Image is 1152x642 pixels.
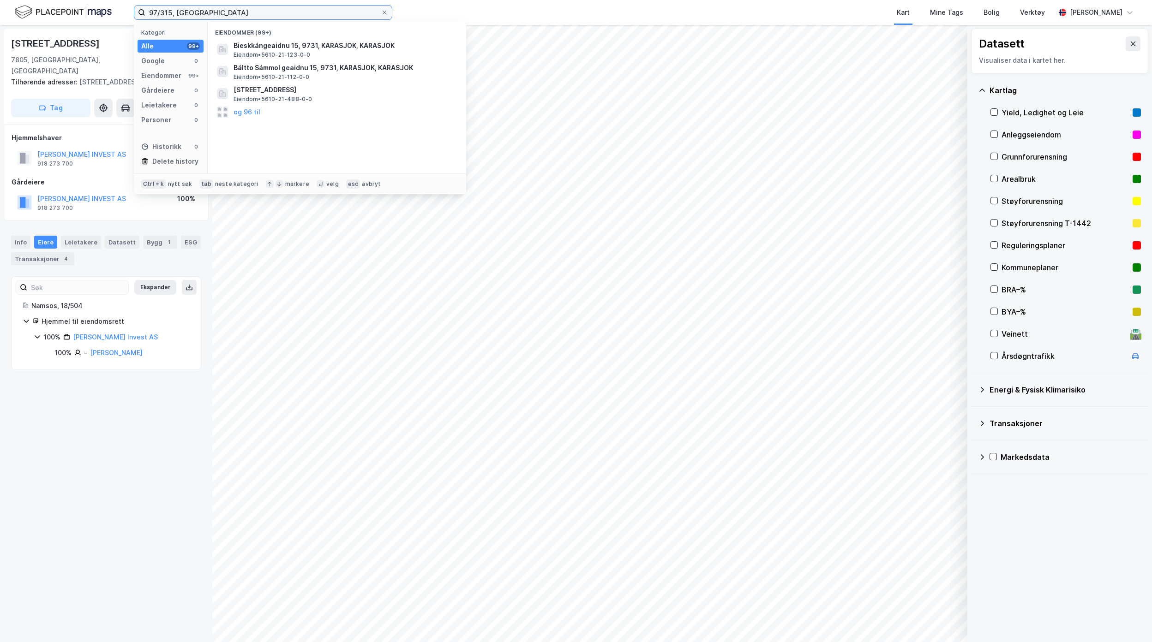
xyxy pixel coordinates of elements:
[55,347,72,358] div: 100%
[1001,452,1141,463] div: Markedsdata
[930,7,963,18] div: Mine Tags
[1129,328,1142,340] div: 🛣️
[168,180,192,188] div: nytt søk
[141,141,181,152] div: Historikk
[285,180,309,188] div: markere
[141,55,165,66] div: Google
[177,193,195,204] div: 100%
[44,332,60,343] div: 100%
[1002,107,1129,118] div: Yield, Ledighet og Leie
[181,236,201,249] div: ESG
[61,236,101,249] div: Leietakere
[1002,351,1126,362] div: Årsdøgntrafikk
[134,280,176,295] button: Ekspander
[1002,328,1126,339] div: Veinett
[234,51,311,59] span: Eiendom • 5610-21-123-0-0
[1002,196,1129,207] div: Støyforurensning
[199,179,213,189] div: tab
[990,384,1141,395] div: Energi & Fysisk Klimarisiko
[187,42,200,50] div: 99+
[1070,7,1122,18] div: [PERSON_NAME]
[192,116,200,124] div: 0
[37,204,73,212] div: 918 273 700
[11,77,194,88] div: [STREET_ADDRESS]
[1002,284,1129,295] div: BRA–%
[1106,598,1152,642] iframe: Chat Widget
[208,22,466,38] div: Eiendommer (99+)
[11,252,74,265] div: Transaksjoner
[990,418,1141,429] div: Transaksjoner
[234,62,455,73] span: Báltto Sámmol geaidnu 15, 9731, KARASJOK, KARASJOK
[234,95,312,103] span: Eiendom • 5610-21-488-0-0
[164,238,174,247] div: 1
[1020,7,1045,18] div: Verktøy
[187,72,200,79] div: 99+
[141,114,171,125] div: Personer
[141,100,177,111] div: Leietakere
[979,55,1140,66] div: Visualiser data i kartet her.
[34,236,57,249] div: Eiere
[979,36,1025,51] div: Datasett
[234,40,455,51] span: Bieskkángeaidnu 15, 9731, KARASJOK, KARASJOK
[11,99,90,117] button: Tag
[61,254,71,263] div: 4
[192,57,200,65] div: 0
[1106,598,1152,642] div: Kontrollprogram for chat
[1002,173,1129,184] div: Arealbruk
[84,347,87,358] div: -
[11,54,154,77] div: 7805, [GEOGRAPHIC_DATA], [GEOGRAPHIC_DATA]
[141,41,154,52] div: Alle
[141,85,174,96] div: Gårdeiere
[192,101,200,109] div: 0
[1002,129,1129,140] div: Anleggseiendom
[11,36,102,51] div: [STREET_ADDRESS]
[143,236,177,249] div: Bygg
[362,180,381,188] div: avbryt
[215,180,258,188] div: neste kategori
[11,236,30,249] div: Info
[1002,151,1129,162] div: Grunnforurensning
[1002,240,1129,251] div: Reguleringsplaner
[1002,262,1129,273] div: Kommuneplaner
[346,179,360,189] div: esc
[326,180,339,188] div: velg
[234,84,455,95] span: [STREET_ADDRESS]
[27,280,128,294] input: Søk
[897,7,910,18] div: Kart
[990,85,1141,96] div: Kartlag
[12,177,201,188] div: Gårdeiere
[42,316,190,327] div: Hjemmel til eiendomsrett
[141,29,204,36] div: Kategori
[984,7,1000,18] div: Bolig
[234,73,310,81] span: Eiendom • 5610-21-112-0-0
[234,107,260,118] button: og 96 til
[15,4,112,20] img: logo.f888ab2527a4732fd821a326f86c7f29.svg
[1002,306,1129,317] div: BYA–%
[1002,218,1129,229] div: Støyforurensning T-1442
[31,300,190,311] div: Namsos, 18/504
[12,132,201,143] div: Hjemmelshaver
[192,143,200,150] div: 0
[37,160,73,167] div: 918 273 700
[145,6,381,19] input: Søk på adresse, matrikkel, gårdeiere, leietakere eller personer
[73,333,158,341] a: [PERSON_NAME] Invest AS
[105,236,139,249] div: Datasett
[90,349,143,357] a: [PERSON_NAME]
[192,87,200,94] div: 0
[141,70,181,81] div: Eiendommer
[152,156,198,167] div: Delete history
[11,78,79,86] span: Tilhørende adresser:
[141,179,166,189] div: Ctrl + k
